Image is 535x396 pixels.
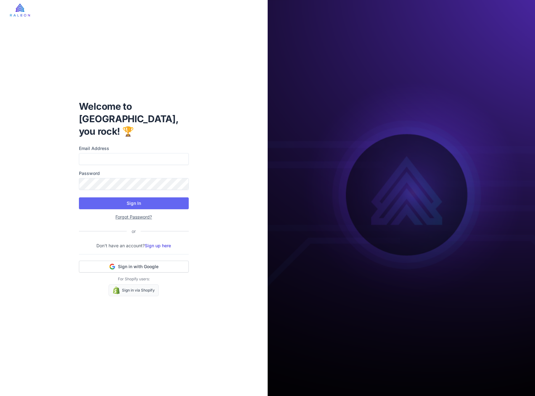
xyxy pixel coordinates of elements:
[10,3,30,17] img: raleon-logo-whitebg.9aac0268.jpg
[127,228,141,235] div: or
[109,284,159,296] a: Sign in via Shopify
[145,243,171,248] a: Sign up here
[79,145,189,152] label: Email Address
[79,100,189,138] h1: Welcome to [GEOGRAPHIC_DATA], you rock! 🏆
[79,242,189,249] p: Don't have an account?
[79,197,189,209] button: Sign In
[118,263,158,270] span: Sign in with Google
[115,214,152,220] a: Forgot Password?
[79,276,189,282] p: For Shopify users:
[79,261,189,273] button: Sign in with Google
[79,170,189,177] label: Password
